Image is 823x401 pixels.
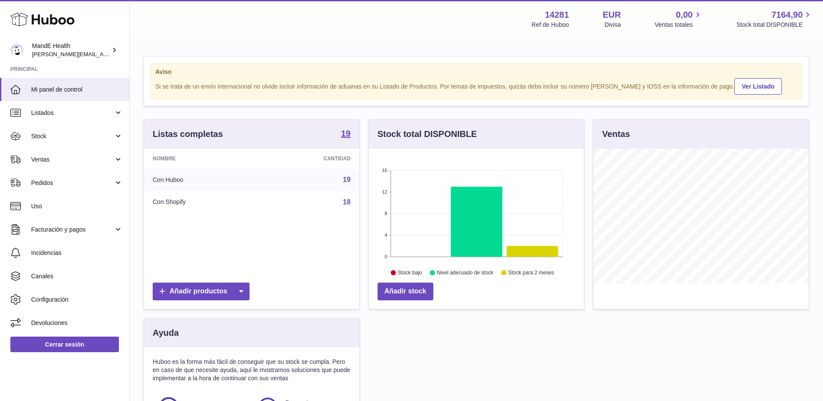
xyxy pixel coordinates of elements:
[155,77,797,95] div: Si se trata de un envío internacional no olvide incluir información de aduanas en su Listado de P...
[772,9,803,21] span: 7164,90
[341,129,350,138] strong: 19
[737,9,813,29] a: 7164,90 Stock total DISPONIBLE
[31,109,114,117] span: Listados
[31,296,123,304] span: Configuración
[144,191,258,213] td: Con Shopify
[31,319,123,327] span: Devoluciones
[153,358,351,382] p: Huboo es la forma más fácil de conseguir que su stock se cumpla. Pero en caso de que necesite ayu...
[603,9,621,21] strong: EUR
[605,21,621,29] div: Divisa
[155,68,797,76] strong: Aviso
[343,198,351,206] a: 18
[378,283,433,300] a: Añadir stock
[32,51,220,57] span: [PERSON_NAME][EMAIL_ADDRESS][PERSON_NAME][DOMAIN_NAME]
[31,226,114,234] span: Facturación y pagos
[384,211,387,216] text: 8
[258,149,359,169] th: Cantidad
[676,9,693,21] span: 0,00
[10,44,23,57] img: luis.mendieta@mandehealth.com
[655,21,703,29] span: Ventas totales
[382,189,387,194] text: 12
[341,129,350,140] a: 19
[144,149,258,169] th: Nombre
[153,283,250,300] a: Añadir productos
[734,78,781,95] a: Ver Listado
[508,270,554,276] text: Stock para 2 meses
[144,169,258,191] td: Con Huboo
[31,179,114,187] span: Pedidos
[32,42,110,58] div: MandE Health
[384,232,387,238] text: 4
[153,128,223,140] h3: Listas completas
[602,128,630,140] h3: Ventas
[398,270,422,276] text: Stock bajo
[31,132,114,140] span: Stock
[31,86,123,94] span: Mi panel de control
[532,21,569,29] div: Ref de Huboo
[31,156,114,164] span: Ventas
[31,249,123,257] span: Incidencias
[343,176,351,183] a: 19
[31,272,123,280] span: Canales
[655,9,703,29] a: 0,00 Ventas totales
[545,9,569,21] strong: 14281
[31,202,123,210] span: Uso
[384,254,387,259] text: 0
[437,270,494,276] text: Nivel adecuado de stock
[737,21,813,29] span: Stock total DISPONIBLE
[382,168,387,173] text: 16
[378,128,477,140] h3: Stock total DISPONIBLE
[10,337,119,352] a: Cerrar sesión
[153,327,179,339] h3: Ayuda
